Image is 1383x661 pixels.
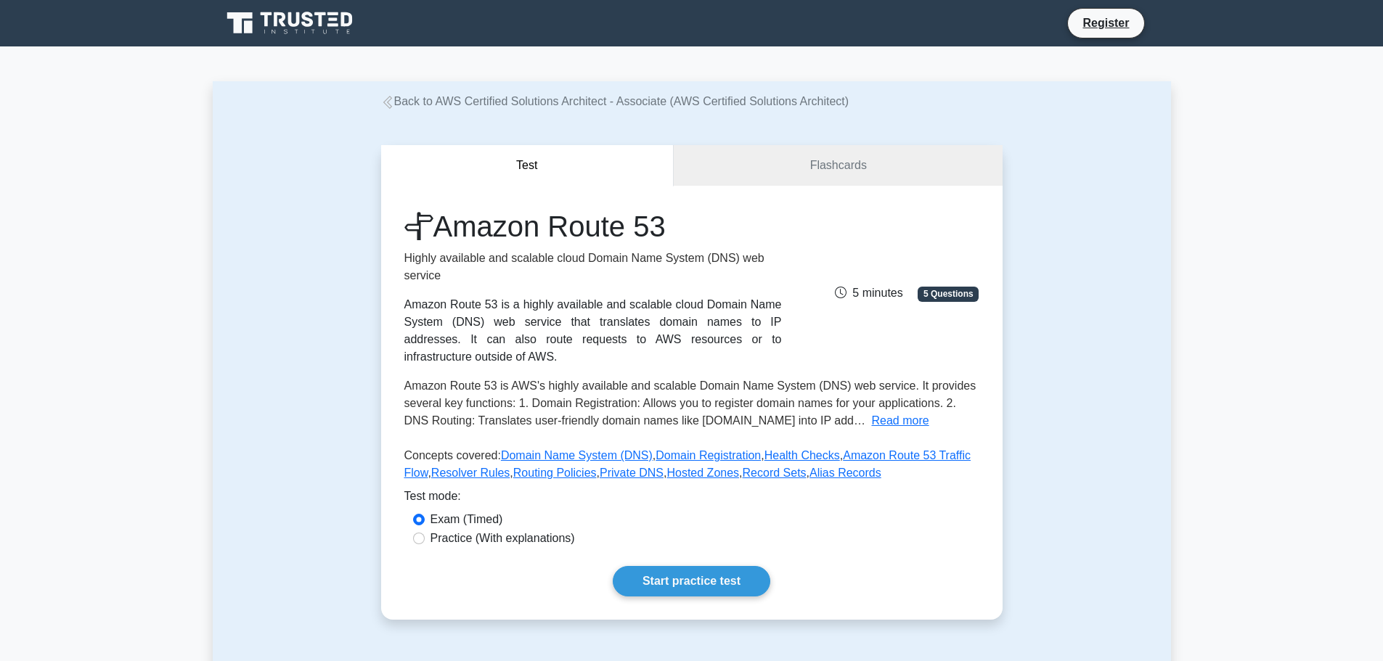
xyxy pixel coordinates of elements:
[1074,14,1138,32] a: Register
[381,145,674,186] button: Test
[613,566,770,596] a: Start practice test
[404,250,782,284] p: Highly available and scalable cloud Domain Name System (DNS) web service
[674,145,1002,186] a: Flashcards
[871,412,929,430] button: Read more
[656,449,761,461] a: Domain Registration
[431,467,510,479] a: Resolver Rules
[404,447,979,488] p: Concepts covered: , , , , , , , , ,
[431,530,575,547] label: Practice (With explanations)
[666,467,739,479] a: Hosted Zones
[513,467,597,479] a: Routing Policies
[404,296,782,366] div: Amazon Route 53 is a highly available and scalable cloud Domain Name System (DNS) web service tha...
[743,467,807,479] a: Record Sets
[918,287,979,301] span: 5 Questions
[404,379,976,427] span: Amazon Route 53 is AWS's highly available and scalable Domain Name System (DNS) web service. It p...
[764,449,840,461] a: Health Checks
[431,511,503,528] label: Exam (Timed)
[404,209,782,244] h1: Amazon Route 53
[381,95,849,107] a: Back to AWS Certified Solutions Architect - Associate (AWS Certified Solutions Architect)
[501,449,653,461] a: Domain Name System (DNS)
[600,467,664,479] a: Private DNS
[404,488,979,511] div: Test mode:
[809,467,881,479] a: Alias Records
[835,287,902,299] span: 5 minutes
